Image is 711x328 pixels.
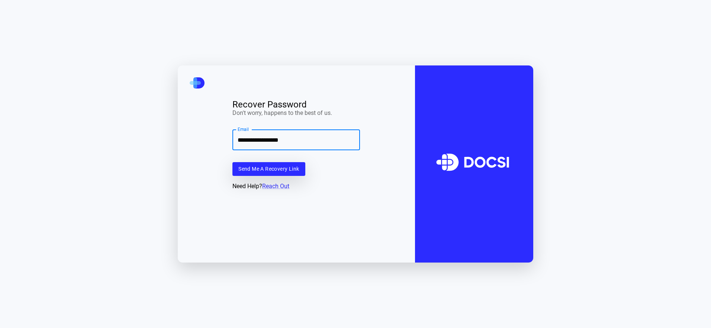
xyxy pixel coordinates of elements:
[190,77,205,89] img: DOCSI Mini Logo
[238,126,249,132] label: Email
[232,182,360,191] div: Need Help?
[430,135,518,192] img: DOCSI Logo
[232,162,305,176] button: Send me a recovery link
[232,100,360,109] div: Recover Password
[232,109,360,118] div: Don't worry, happens to the best of us.
[262,183,289,190] a: Reach Out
